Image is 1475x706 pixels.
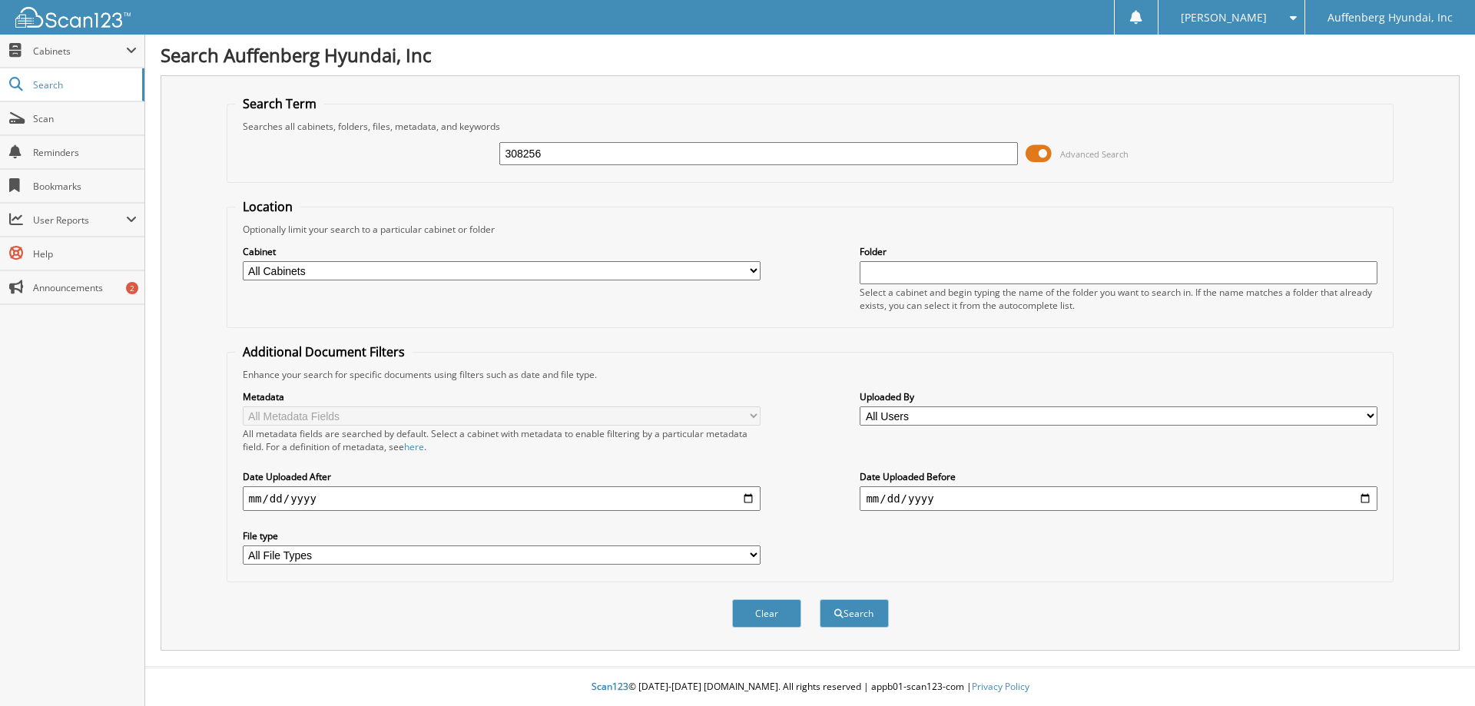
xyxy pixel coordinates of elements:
label: Date Uploaded After [243,470,761,483]
span: Advanced Search [1060,148,1129,160]
div: Select a cabinet and begin typing the name of the folder you want to search in. If the name match... [860,286,1377,312]
a: Privacy Policy [972,680,1029,693]
input: end [860,486,1377,511]
label: Cabinet [243,245,761,258]
legend: Location [235,198,300,215]
button: Clear [732,599,801,628]
span: Cabinets [33,45,126,58]
label: Date Uploaded Before [860,470,1377,483]
span: Auffenberg Hyundai, Inc [1327,13,1453,22]
span: Search [33,78,134,91]
div: Enhance your search for specific documents using filters such as date and file type. [235,368,1386,381]
label: File type [243,529,761,542]
div: 2 [126,282,138,294]
label: Metadata [243,390,761,403]
span: Scan123 [592,680,628,693]
div: All metadata fields are searched by default. Select a cabinet with metadata to enable filtering b... [243,427,761,453]
legend: Additional Document Filters [235,343,413,360]
span: [PERSON_NAME] [1181,13,1267,22]
div: Searches all cabinets, folders, files, metadata, and keywords [235,120,1386,133]
span: Announcements [33,281,137,294]
label: Uploaded By [860,390,1377,403]
div: © [DATE]-[DATE] [DOMAIN_NAME]. All rights reserved | appb01-scan123-com | [145,668,1475,706]
label: Folder [860,245,1377,258]
button: Search [820,599,889,628]
span: Bookmarks [33,180,137,193]
img: scan123-logo-white.svg [15,7,131,28]
h1: Search Auffenberg Hyundai, Inc [161,42,1460,68]
span: User Reports [33,214,126,227]
legend: Search Term [235,95,324,112]
span: Reminders [33,146,137,159]
div: Optionally limit your search to a particular cabinet or folder [235,223,1386,236]
span: Scan [33,112,137,125]
a: here [404,440,424,453]
input: start [243,486,761,511]
span: Help [33,247,137,260]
